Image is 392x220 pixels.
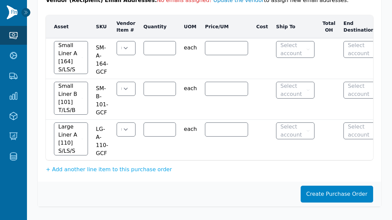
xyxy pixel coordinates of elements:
[201,15,252,38] th: Price/UM
[272,15,319,38] th: Ship To
[54,122,88,155] button: Large Liner A [110] S/LS/S
[140,15,180,38] th: Quantity
[339,15,386,38] th: End Destination
[184,122,197,133] span: each
[348,41,372,58] span: Select account
[280,82,305,98] span: Select account
[276,82,314,99] button: Select account
[58,41,80,74] span: Small Liner A [164] S/LS/S
[92,120,113,160] td: LG-A-110-GCF
[54,82,88,115] button: Small Liner B [101] T/LS/B
[343,122,382,139] button: Select account
[276,41,314,58] button: Select account
[46,166,172,174] button: + Add another line item to this purchase order
[348,82,372,98] span: Select account
[92,38,113,79] td: SM-A-164-GCF
[343,82,382,99] button: Select account
[184,82,197,93] span: each
[276,122,314,139] button: Select account
[113,15,140,38] th: Vendor Item #
[46,15,92,38] th: Asset
[252,15,272,38] th: Cost
[280,123,305,139] span: Select account
[7,5,18,19] img: Finventory
[58,82,80,114] span: Small Liner B [101] T/LS/B
[280,41,305,58] span: Select account
[319,15,339,38] th: Total OH
[301,186,373,203] button: Create Purchase Order
[180,15,201,38] th: UOM
[92,79,113,120] td: SM-B-101-GCF
[343,41,382,58] button: Select account
[58,123,80,155] span: Large Liner A [110] S/LS/S
[184,41,197,52] span: each
[92,15,113,38] th: SKU
[348,123,372,139] span: Select account
[54,41,88,74] button: Small Liner A [164] S/LS/S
